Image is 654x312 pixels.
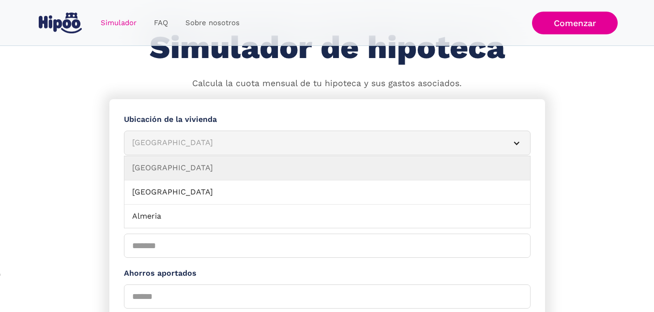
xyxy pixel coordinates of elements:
a: home [37,9,84,37]
a: [GEOGRAPHIC_DATA] [124,156,530,180]
p: Calcula la cuota mensual de tu hipoteca y sus gastos asociados. [192,77,462,90]
a: [GEOGRAPHIC_DATA] [124,180,530,205]
article: [GEOGRAPHIC_DATA] [124,131,531,155]
a: Comenzar [532,12,618,34]
a: Sobre nosotros [177,14,248,32]
div: [GEOGRAPHIC_DATA] [132,137,499,149]
nav: [GEOGRAPHIC_DATA] [124,156,531,228]
h1: Simulador de hipoteca [150,30,505,65]
a: Simulador [92,14,145,32]
a: FAQ [145,14,177,32]
a: Almeria [124,205,530,229]
label: Ubicación de la vivienda [124,114,531,126]
label: Ahorros aportados [124,267,531,280]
